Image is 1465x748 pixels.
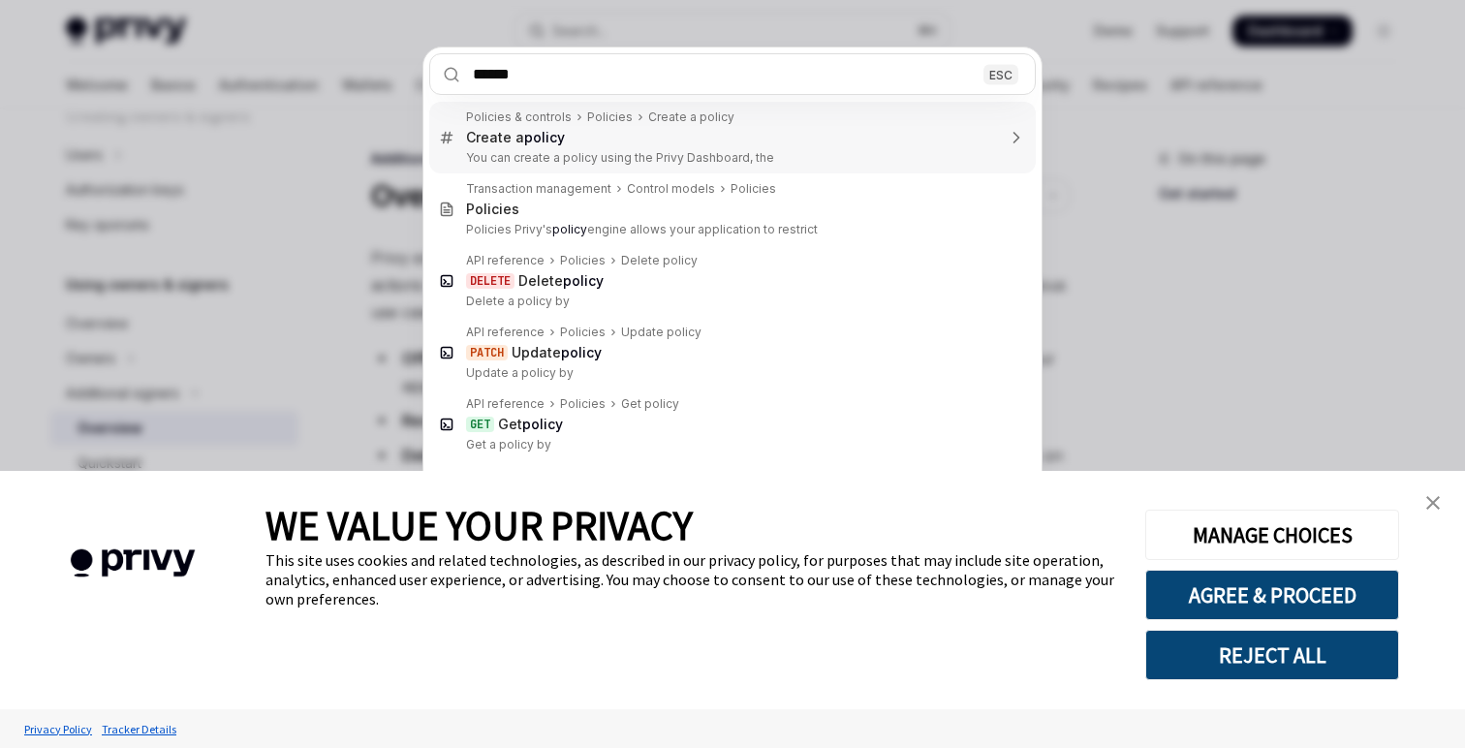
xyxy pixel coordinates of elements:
[466,222,995,237] p: Policies Privy's engine allows your application to restrict
[560,325,606,340] div: Policies
[512,344,602,361] div: Update
[466,273,514,289] div: DELETE
[1426,496,1440,510] img: close banner
[1414,483,1452,522] a: close banner
[466,201,519,218] div: Policies
[466,150,995,166] p: You can create a policy using the Privy Dashboard, the
[1145,570,1399,620] button: AGREE & PROCEED
[466,468,545,483] div: API reference
[466,417,494,432] div: GET
[466,294,995,309] p: Delete a policy by
[983,64,1018,84] div: ESC
[560,396,606,412] div: Policies
[19,712,97,746] a: Privacy Policy
[560,253,606,268] div: Policies
[466,181,611,197] div: Transaction management
[524,129,565,145] b: policy
[1145,510,1399,560] button: MANAGE CHOICES
[466,253,545,268] div: API reference
[29,521,236,606] img: company logo
[498,416,563,433] div: Get
[265,500,693,550] span: WE VALUE YOUR PRIVACY
[466,365,995,381] p: Update a policy by
[560,468,606,483] div: Policies
[518,272,604,290] div: Delete
[621,253,698,268] div: Delete policy
[552,222,587,236] b: policy
[1145,630,1399,680] button: REJECT ALL
[731,181,776,197] div: Policies
[466,345,508,360] div: PATCH
[648,109,734,125] div: Create a policy
[621,325,701,340] div: Update policy
[587,109,633,125] div: Policies
[466,437,995,452] p: Get a policy by
[563,272,604,289] b: policy
[97,712,181,746] a: Tracker Details
[561,344,602,360] b: policy
[466,396,545,412] div: API reference
[466,325,545,340] div: API reference
[466,129,565,146] div: Create a
[627,181,715,197] div: Control models
[265,550,1116,608] div: This site uses cookies and related technologies, as described in our privacy policy, for purposes...
[621,396,679,412] div: Get policy
[621,468,698,483] div: Create policy
[466,109,572,125] div: Policies & controls
[522,416,563,432] b: policy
